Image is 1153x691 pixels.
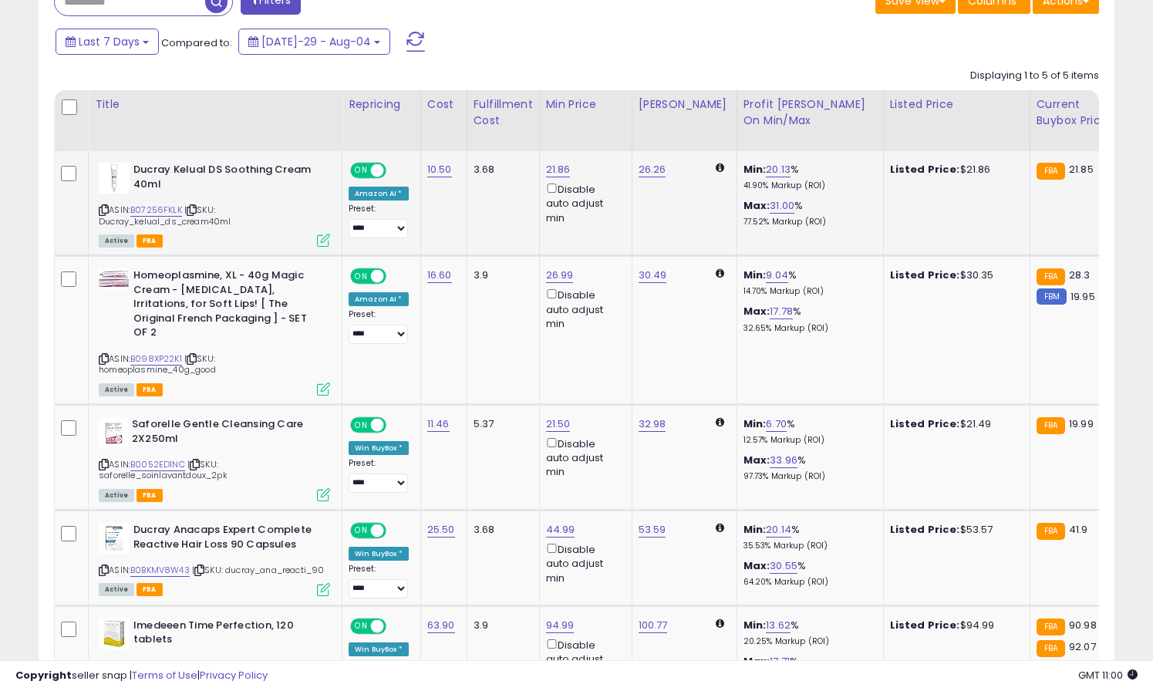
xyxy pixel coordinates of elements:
[546,618,575,633] a: 94.99
[384,619,409,632] span: OFF
[99,489,134,502] span: All listings currently available for purchase on Amazon
[546,286,620,331] div: Disable auto adjust min
[737,90,883,151] th: The percentage added to the cost of goods (COGS) that forms the calculator for Min & Max prices.
[352,270,371,283] span: ON
[743,180,871,191] p: 41.90% Markup (ROI)
[427,522,455,538] a: 25.50
[770,304,793,319] a: 17.78
[384,164,409,177] span: OFF
[99,383,134,396] span: All listings currently available for purchase on Amazon
[99,523,330,595] div: ASIN:
[639,162,666,177] a: 26.26
[743,268,871,297] div: %
[743,435,871,446] p: 12.57% Markup (ROI)
[99,417,128,448] img: 41cg+8FTecL._SL40_.jpg
[766,162,791,177] a: 20.13
[743,305,871,333] div: %
[639,522,666,538] a: 53.59
[546,96,625,113] div: Min Price
[546,180,620,225] div: Disable auto adjust min
[1069,162,1094,177] span: 21.85
[99,458,228,481] span: | SKU: saforelle_soinlavantdoux_2pk
[99,204,231,227] span: | SKU: Ducray_kelual_ds_cream40ml
[99,268,330,394] div: ASIN:
[352,164,371,177] span: ON
[1037,619,1065,635] small: FBA
[238,29,390,55] button: [DATE]-29 - Aug-04
[639,416,666,432] a: 32.98
[546,162,571,177] a: 21.86
[890,417,1018,431] div: $21.49
[743,96,877,129] div: Profit [PERSON_NAME] on Min/Max
[546,522,575,538] a: 44.99
[743,619,871,647] div: %
[743,286,871,297] p: 14.70% Markup (ROI)
[474,163,528,177] div: 3.68
[1037,417,1065,434] small: FBA
[99,268,130,289] img: 41NQYV2ttHL._SL40_.jpg
[130,564,190,577] a: B0BKMV8W43
[1037,640,1065,657] small: FBA
[743,199,871,228] div: %
[1069,268,1091,282] span: 28.3
[639,268,667,283] a: 30.49
[261,34,371,49] span: [DATE]-29 - Aug-04
[349,564,409,598] div: Preset:
[95,96,335,113] div: Title
[352,619,371,632] span: ON
[1037,288,1067,305] small: FBM
[743,323,871,334] p: 32.65% Markup (ROI)
[474,523,528,537] div: 3.68
[474,417,528,431] div: 5.37
[427,268,452,283] a: 16.60
[1037,96,1116,129] div: Current Buybox Price
[384,419,409,432] span: OFF
[161,35,232,50] span: Compared to:
[1078,668,1138,683] span: 2025-08-12 11:00 GMT
[743,416,767,431] b: Min:
[1037,163,1065,180] small: FBA
[1069,618,1097,632] span: 90.98
[890,268,960,282] b: Listed Price:
[743,198,770,213] b: Max:
[890,162,960,177] b: Listed Price:
[1037,268,1065,285] small: FBA
[349,547,409,561] div: Win BuyBox *
[743,541,871,551] p: 35.53% Markup (ROI)
[890,163,1018,177] div: $21.86
[743,577,871,588] p: 64.20% Markup (ROI)
[890,96,1023,113] div: Listed Price
[349,309,409,344] div: Preset:
[743,304,770,319] b: Max:
[970,69,1099,83] div: Displaying 1 to 5 of 5 items
[743,162,767,177] b: Min:
[99,523,130,554] img: 51EroYqlC7L._SL40_.jpg
[474,96,533,129] div: Fulfillment Cost
[130,352,182,366] a: B098XP22K1
[1070,289,1095,304] span: 19.95
[766,416,787,432] a: 6.70
[766,618,791,633] a: 13.62
[1069,522,1088,537] span: 41.9
[133,619,321,651] b: Imedeeen Time Perfection, 120 tablets
[890,619,1018,632] div: $94.99
[56,29,159,55] button: Last 7 Days
[137,583,163,596] span: FBA
[133,163,321,195] b: Ducray Kelual DS Soothing Cream 40ml
[130,204,182,217] a: B07256FKLK
[427,416,450,432] a: 11.46
[79,34,140,49] span: Last 7 Days
[890,522,960,537] b: Listed Price:
[130,458,185,471] a: B0052ED1NC
[384,524,409,538] span: OFF
[137,489,163,502] span: FBA
[743,217,871,228] p: 77.52% Markup (ROI)
[743,636,871,647] p: 20.25% Markup (ROI)
[349,96,414,113] div: Repricing
[1069,416,1094,431] span: 19.99
[427,618,455,633] a: 63.90
[352,524,371,538] span: ON
[133,268,321,344] b: Homeoplasmine, XL - 40g Magic Cream - [MEDICAL_DATA], Irritations, for Soft Lips! [ The Original ...
[639,96,730,113] div: [PERSON_NAME]
[132,668,197,683] a: Terms of Use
